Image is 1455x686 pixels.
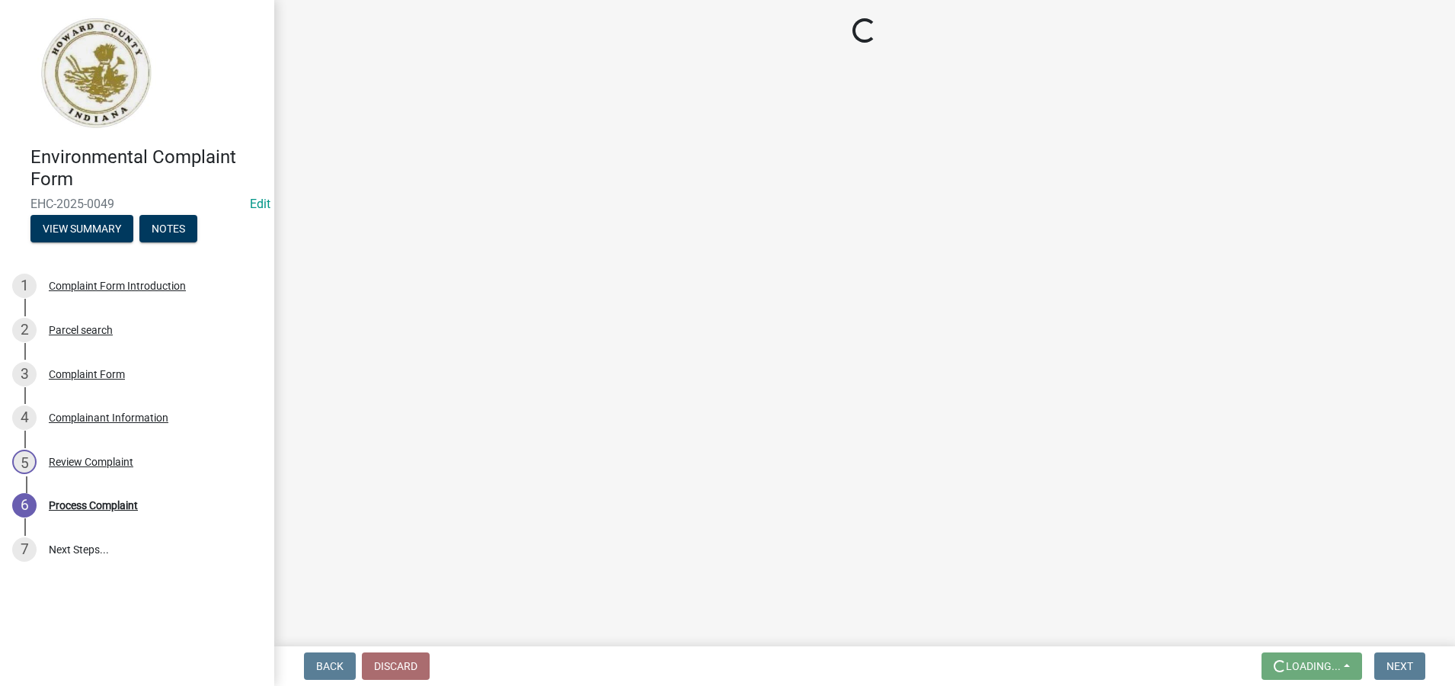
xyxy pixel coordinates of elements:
div: Complaint Form Introduction [49,280,186,291]
button: Notes [139,215,197,242]
button: Next [1374,652,1425,680]
button: Back [304,652,356,680]
div: 3 [12,362,37,386]
div: 4 [12,406,37,430]
div: Complaint Form [49,369,125,380]
button: View Summary [30,215,133,242]
div: 2 [12,318,37,342]
wm-modal-confirm: Summary [30,223,133,236]
div: 1 [12,274,37,298]
div: Complainant Information [49,412,168,423]
h4: Environmental Complaint Form [30,146,262,191]
div: Process Complaint [49,500,138,511]
a: Edit [250,197,270,211]
wm-modal-confirm: Edit Application Number [250,197,270,211]
span: Loading... [1286,660,1341,672]
button: Loading... [1262,652,1362,680]
span: EHC-2025-0049 [30,197,244,211]
div: 6 [12,493,37,518]
div: Review Complaint [49,457,133,467]
span: Next [1386,660,1413,672]
wm-modal-confirm: Notes [139,223,197,236]
button: Discard [362,652,430,680]
div: 5 [12,450,37,474]
div: Parcel search [49,325,113,335]
span: Back [316,660,344,672]
img: Howard County, Indiana [30,16,161,130]
div: 7 [12,537,37,562]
